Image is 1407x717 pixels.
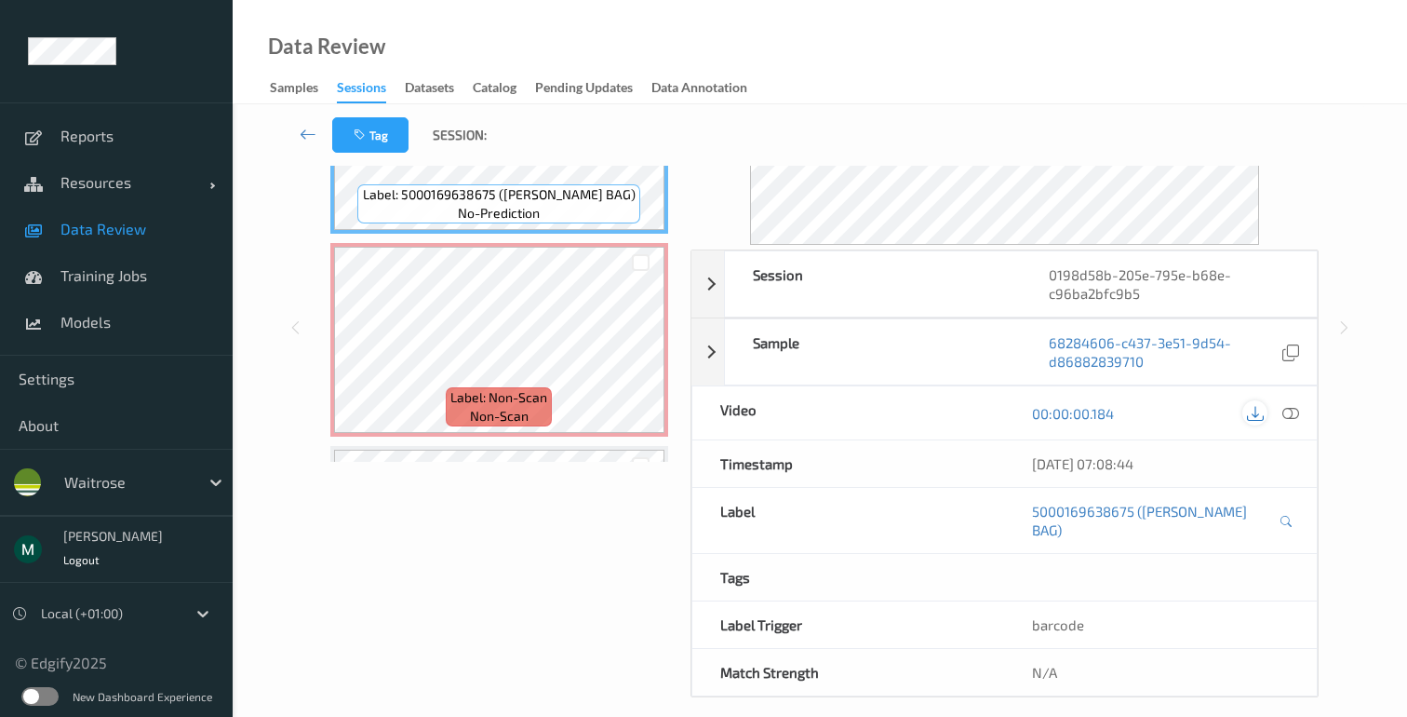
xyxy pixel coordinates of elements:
div: Sample68284606-c437-3e51-9d54-d86882839710 [691,318,1319,386]
div: barcode [1004,602,1317,648]
a: Samples [270,75,337,101]
div: Video [692,386,1005,440]
span: non-scan [470,407,529,426]
div: Label Trigger [692,602,1005,648]
div: Match Strength [692,649,1005,696]
div: Samples [270,78,318,101]
a: Sessions [337,75,405,103]
div: Data Annotation [651,78,747,101]
div: Session [725,251,1021,317]
div: Pending Updates [535,78,633,101]
div: Data Review [268,37,385,56]
button: Tag [332,117,409,153]
span: no-prediction [458,204,540,223]
a: Catalog [473,75,535,101]
div: Label [692,488,1005,553]
a: Datasets [405,75,473,101]
div: N/A [1004,649,1317,696]
a: Pending Updates [535,75,651,101]
div: 0198d58b-205e-795e-b68e-c96ba2bfc9b5 [1021,251,1317,317]
a: Data Annotation [651,75,766,101]
div: Datasets [405,78,454,101]
div: Sample [725,319,1021,385]
a: 00:00:00.184 [1032,404,1114,423]
a: 5000169638675 ([PERSON_NAME] BAG) [1032,502,1274,539]
div: Catalog [473,78,516,101]
div: Sessions [337,78,386,103]
a: 68284606-c437-3e51-9d54-d86882839710 [1049,333,1278,371]
span: Session: [433,126,487,144]
div: Session0198d58b-205e-795e-b68e-c96ba2bfc9b5 [691,250,1319,318]
div: Tags [692,554,1005,601]
div: [DATE] 07:08:44 [1032,454,1289,473]
div: Timestamp [692,440,1005,487]
span: Label: 5000169638675 ([PERSON_NAME] BAG) [363,185,636,204]
span: Label: Non-Scan [450,388,547,407]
